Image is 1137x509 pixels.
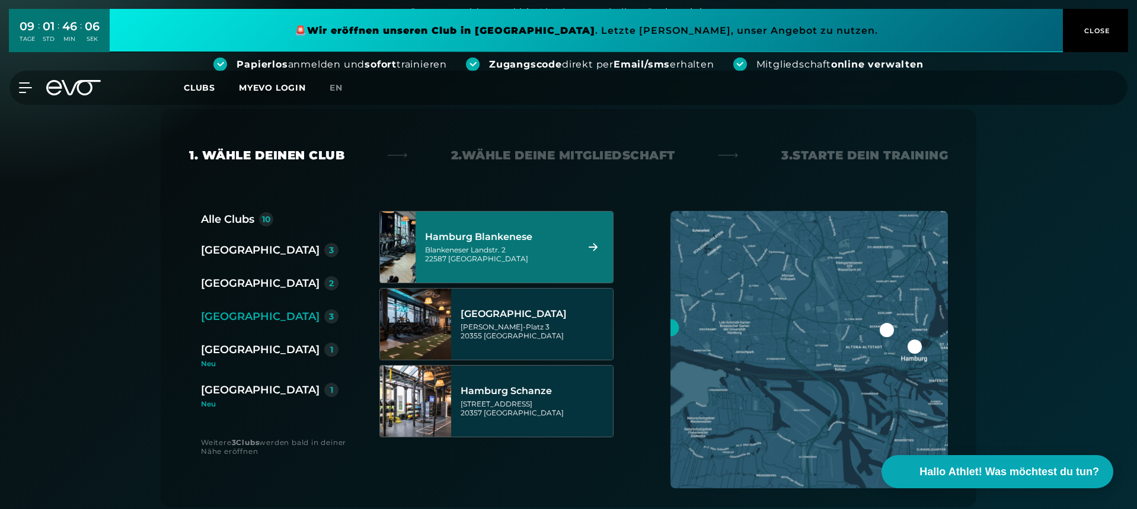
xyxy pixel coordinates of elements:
a: MYEVO LOGIN [239,82,306,93]
div: Weitere werden bald in deiner Nähe eröffnen [201,438,356,456]
div: [PERSON_NAME]-Platz 3 20355 [GEOGRAPHIC_DATA] [461,322,609,340]
div: Alle Clubs [201,211,254,228]
div: [STREET_ADDRESS] 20357 [GEOGRAPHIC_DATA] [461,399,609,417]
button: Hallo Athlet! Was möchtest du tun? [882,455,1113,488]
div: 3 [329,312,334,321]
div: 09 [20,18,35,35]
a: en [330,81,357,95]
button: CLOSE [1063,9,1128,52]
div: Hamburg Schanze [461,385,609,397]
div: STD [43,35,55,43]
span: Clubs [184,82,215,93]
div: 3. Starte dein Training [781,147,948,164]
div: [GEOGRAPHIC_DATA] [201,308,320,325]
div: MIN [62,35,77,43]
div: SEK [85,35,100,43]
strong: 3 [232,438,237,447]
div: 1. Wähle deinen Club [189,147,344,164]
div: 1 [330,386,333,394]
img: map [670,211,948,488]
strong: Clubs [236,438,259,447]
div: [GEOGRAPHIC_DATA] [461,308,609,320]
div: 3 [329,246,334,254]
div: 1 [330,345,333,354]
div: : [58,19,59,50]
img: Hamburg Blankenese [362,212,433,283]
div: [GEOGRAPHIC_DATA] [201,242,320,258]
div: [GEOGRAPHIC_DATA] [201,382,320,398]
div: 01 [43,18,55,35]
div: [GEOGRAPHIC_DATA] [201,275,320,292]
span: Hallo Athlet! Was möchtest du tun? [919,464,1099,480]
div: [GEOGRAPHIC_DATA] [201,341,320,358]
div: Blankeneser Landstr. 2 22587 [GEOGRAPHIC_DATA] [425,245,574,263]
img: Hamburg Stadthausbrücke [380,289,451,360]
div: 2 [329,279,334,287]
div: 2. Wähle deine Mitgliedschaft [451,147,675,164]
div: Hamburg Blankenese [425,231,574,243]
div: TAGE [20,35,35,43]
a: Clubs [184,82,239,93]
div: : [38,19,40,50]
div: : [80,19,82,50]
div: 46 [62,18,77,35]
div: 06 [85,18,100,35]
div: Neu [201,401,338,408]
span: en [330,82,343,93]
div: 10 [262,215,271,223]
img: Hamburg Schanze [380,366,451,437]
div: Neu [201,360,348,367]
span: CLOSE [1081,25,1110,36]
